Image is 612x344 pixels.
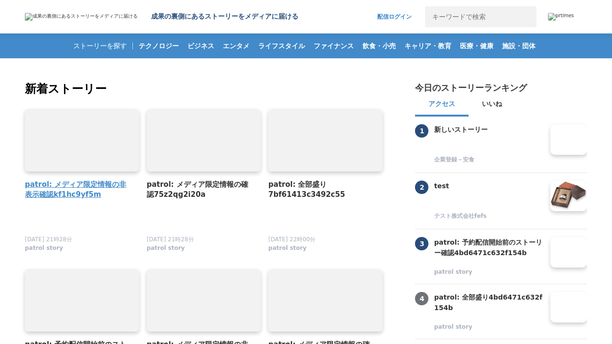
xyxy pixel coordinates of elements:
span: キャリア・教育 [401,42,455,50]
h3: patrol: 全部盛り4bd6471c632f154b [434,292,543,313]
span: 4 [415,292,428,305]
a: patrol story [434,323,543,331]
span: テクノロジー [135,42,183,50]
button: 検索 [515,6,536,27]
a: 新しいストーリー [434,124,543,155]
a: テスト株式会社fefs [434,212,543,221]
a: ライフスタイル [254,33,309,58]
span: patrol story [268,244,306,252]
h2: 今日のストーリーランキング [415,82,527,94]
button: アクセス [415,94,469,117]
a: 配信ログイン [368,6,421,27]
a: ビジネス [184,33,218,58]
span: テスト株式会社fefs [434,212,487,220]
span: エンタメ [219,42,253,50]
a: 医療・健康 [456,33,497,58]
a: patrol story [25,247,63,254]
span: patrol story [434,323,472,330]
a: エンタメ [219,33,253,58]
a: キャリア・教育 [401,33,455,58]
span: 2 [415,181,428,194]
span: patrol story [434,269,472,275]
span: patrol story [147,244,185,252]
a: 施設・団体 [498,33,539,58]
a: 企業登録－安食 [434,156,543,165]
a: patrol: メディア限定情報の確認75z2qg2i20a [147,179,253,200]
span: 3 [415,237,428,250]
button: いいね [469,94,515,117]
a: patrol: 全部盛り4bd6471c632f154b [434,292,543,322]
img: prtimes [548,13,574,21]
h3: patrol: 予約配信開始前のストーリー確認4bd6471c632f154b [434,237,543,258]
a: テクノロジー [135,33,183,58]
input: キーワードで検索 [425,6,515,27]
span: ライフスタイル [254,42,309,50]
span: [DATE] 22時00分 [268,236,316,243]
a: patrol story [268,247,306,254]
span: ファイナンス [310,42,358,50]
span: 施設・団体 [498,42,539,50]
h3: 新しいストーリー [434,124,543,135]
a: patrol: メディア限定情報の非表示確認kf1hc9yf5m [25,179,131,200]
a: test [434,181,543,211]
span: ビジネス [184,42,218,50]
a: ファイナンス [310,33,358,58]
img: 成果の裏側にあるストーリーをメディアに届ける [25,13,138,21]
a: patrol story [434,269,543,276]
a: patrol: 全部盛り7bf61413c3492c55 [268,179,375,200]
a: 飲食・小売 [359,33,400,58]
a: patrol: 予約配信開始前のストーリー確認4bd6471c632f154b [434,237,543,268]
span: 企業登録－安食 [434,156,474,164]
a: patrol story [147,247,185,254]
span: [DATE] 21時28分 [25,236,72,243]
span: [DATE] 21時28分 [147,236,194,243]
h1: 成果の裏側にあるストーリーをメディアに届ける [151,12,298,21]
a: 成果の裏側にあるストーリーをメディアに届ける 成果の裏側にあるストーリーをメディアに届ける [25,12,298,21]
span: patrol story [25,244,63,252]
h2: 新着ストーリー [25,80,384,97]
span: 1 [415,124,428,138]
span: 飲食・小売 [359,42,400,50]
a: prtimes [548,13,587,21]
h3: test [434,181,543,191]
span: 医療・健康 [456,42,497,50]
